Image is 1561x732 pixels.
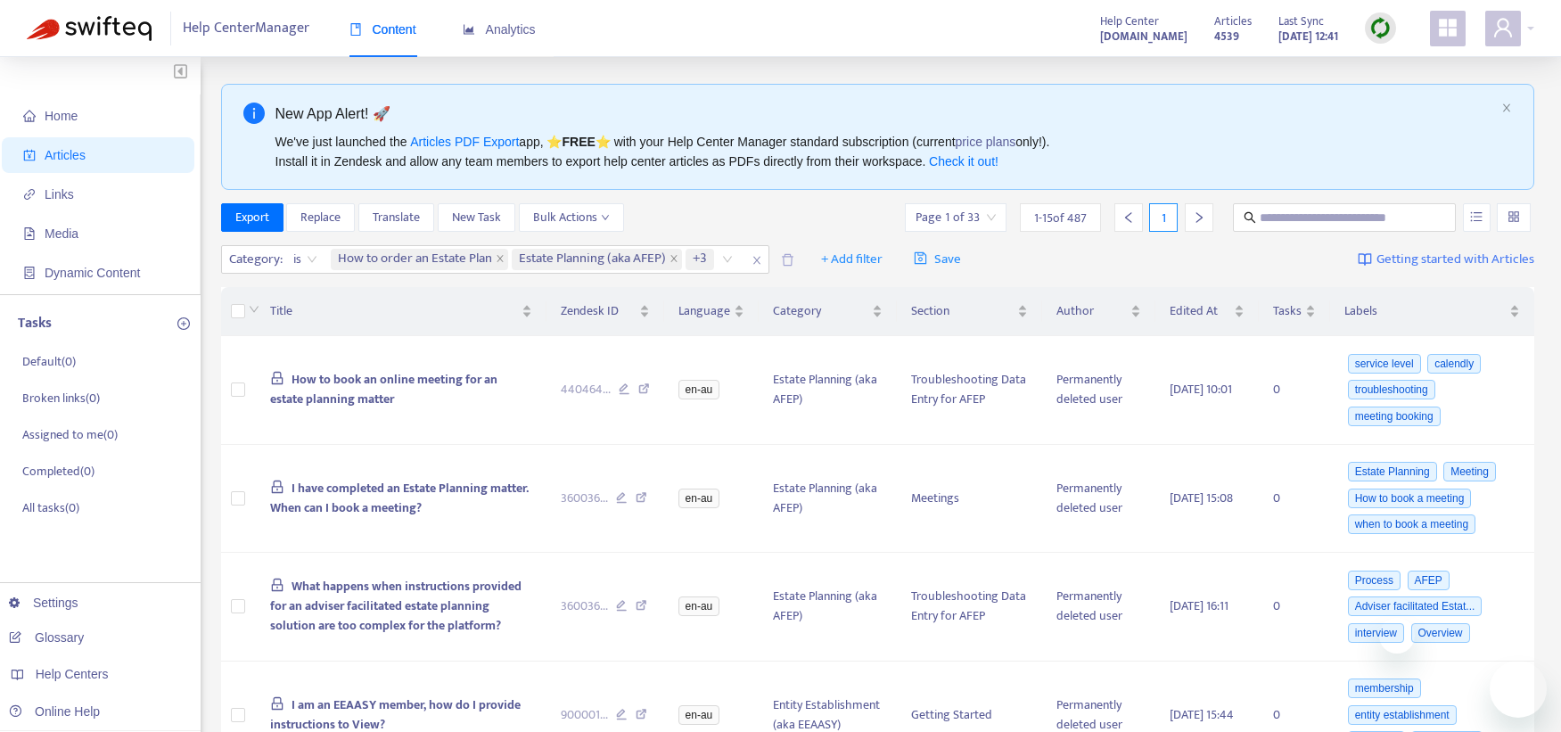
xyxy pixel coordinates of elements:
img: image-link [1358,252,1372,267]
span: home [23,110,36,122]
td: 0 [1259,336,1330,445]
span: right [1193,211,1205,224]
p: Completed ( 0 ) [22,462,94,481]
span: 360036 ... [561,489,608,508]
span: link [23,188,36,201]
span: close [670,254,678,265]
span: AFEP [1408,571,1450,590]
span: [DATE] 15:44 [1170,704,1234,725]
th: Title [256,287,546,336]
span: How to order an Estate Plan [338,249,492,270]
span: Estate Planning (aka AFEP) [519,249,666,270]
p: Tasks [18,313,52,334]
span: Links [45,187,74,202]
span: Process [1348,571,1401,590]
td: 0 [1259,445,1330,554]
span: [DATE] 10:01 [1170,379,1232,399]
span: What happens when instructions provided for an adviser facilitated estate planning solution are t... [270,576,522,636]
span: appstore [1437,17,1458,38]
span: calendly [1427,354,1481,374]
button: saveSave [900,245,974,274]
div: 1 [1149,203,1178,232]
th: Zendesk ID [546,287,664,336]
span: membership [1348,679,1421,698]
span: lock [270,480,284,494]
span: close [1501,103,1512,113]
p: All tasks ( 0 ) [22,498,79,517]
span: Category [773,301,869,321]
div: We've just launched the app, ⭐ ⭐️ with your Help Center Manager standard subscription (current on... [275,132,1495,171]
a: Glossary [9,630,84,645]
span: when to book a meeting [1348,514,1475,534]
span: interview [1348,623,1404,643]
span: en-au [678,596,720,616]
span: Adviser facilitated Estat... [1348,596,1483,616]
span: lock [270,578,284,592]
a: price plans [956,135,1016,149]
span: plus-circle [177,317,190,330]
p: Broken links ( 0 ) [22,389,100,407]
td: Estate Planning (aka AFEP) [759,445,898,554]
span: +3 [693,249,707,270]
span: [DATE] 15:08 [1170,488,1233,508]
button: unordered-list [1463,203,1491,232]
span: New Task [452,208,501,227]
span: book [349,23,362,36]
span: Export [235,208,269,227]
a: Getting started with Articles [1358,245,1534,274]
img: Swifteq [27,16,152,41]
span: Last Sync [1278,12,1324,31]
span: How to order an Estate Plan [331,249,508,270]
b: FREE [562,135,595,149]
span: file-image [23,227,36,240]
span: Category : [222,246,285,273]
p: Default ( 0 ) [22,352,76,371]
span: How to book a meeting [1348,489,1472,508]
span: meeting booking [1348,407,1441,426]
span: +3 [686,249,714,270]
span: Translate [373,208,420,227]
span: 440464 ... [561,380,611,399]
span: Zendesk ID [561,301,636,321]
span: Meeting [1443,462,1496,481]
span: service level [1348,354,1421,374]
span: Media [45,226,78,241]
span: user [1492,17,1514,38]
span: save [914,251,927,265]
span: 900001 ... [561,705,608,725]
th: Edited At [1155,287,1259,336]
span: close [496,254,505,265]
span: I have completed an Estate Planning matter. When can I book a meeting? [270,478,529,518]
span: 1 - 15 of 487 [1034,209,1087,227]
button: New Task [438,203,515,232]
button: Replace [286,203,355,232]
span: Home [45,109,78,123]
span: entity establishment [1348,705,1457,725]
th: Labels [1330,287,1534,336]
td: Estate Planning (aka AFEP) [759,553,898,662]
span: Analytics [463,22,536,37]
span: area-chart [463,23,475,36]
td: Permanently deleted user [1042,336,1154,445]
img: sync.dc5367851b00ba804db3.png [1369,17,1392,39]
p: Assigned to me ( 0 ) [22,425,118,444]
span: Author [1056,301,1126,321]
a: [DOMAIN_NAME] [1100,26,1187,46]
span: Estate Planning (aka AFEP) [512,249,682,270]
span: Title [270,301,518,321]
span: delete [781,253,794,267]
span: Help Center [1100,12,1159,31]
strong: [DATE] 12:41 [1278,27,1338,46]
a: Articles PDF Export [410,135,519,149]
span: [DATE] 16:11 [1170,596,1228,616]
th: Language [664,287,759,336]
th: Author [1042,287,1154,336]
span: Content [349,22,416,37]
span: Dynamic Content [45,266,140,280]
span: troubleshooting [1348,380,1435,399]
span: Save [914,249,961,270]
div: New App Alert! 🚀 [275,103,1495,125]
span: Edited At [1170,301,1230,321]
span: close [745,250,768,271]
td: 0 [1259,553,1330,662]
